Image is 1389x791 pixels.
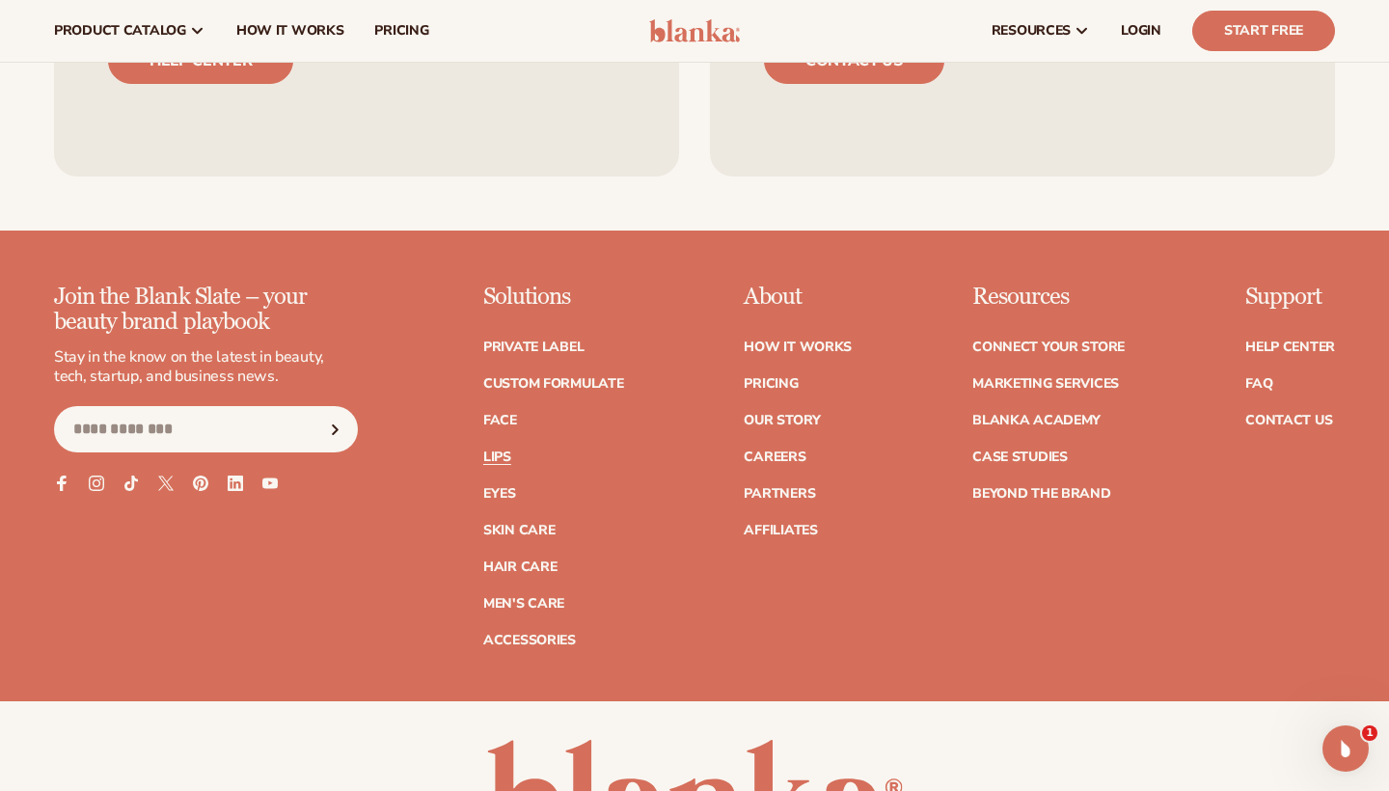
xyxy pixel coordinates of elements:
a: Face [483,414,517,427]
p: Resources [972,285,1125,310]
p: Join the Blank Slate – your beauty brand playbook [54,285,358,336]
a: Help Center [1245,341,1335,354]
a: Hair Care [483,560,557,574]
span: How It Works [236,23,344,39]
span: 1 [1362,725,1377,741]
a: Men's Care [483,597,564,611]
a: Custom formulate [483,377,624,391]
a: Connect your store [972,341,1125,354]
p: About [744,285,852,310]
a: Pricing [744,377,798,391]
a: Blanka Academy [972,414,1101,427]
p: Stay in the know on the latest in beauty, tech, startup, and business news. [54,347,358,388]
span: product catalog [54,23,186,39]
span: LOGIN [1121,23,1161,39]
a: Our Story [744,414,820,427]
iframe: Intercom live chat [1322,725,1369,772]
p: Support [1245,285,1335,310]
a: Beyond the brand [972,487,1111,501]
a: FAQ [1245,377,1272,391]
a: Case Studies [972,450,1068,464]
a: Eyes [483,487,516,501]
a: Start Free [1192,11,1335,51]
span: resources [992,23,1071,39]
a: Marketing services [972,377,1119,391]
a: Partners [744,487,815,501]
a: Private label [483,341,584,354]
button: Subscribe [314,406,357,452]
a: How It Works [744,341,852,354]
a: Affiliates [744,524,817,537]
span: pricing [374,23,428,39]
a: Accessories [483,634,576,647]
p: Solutions [483,285,624,310]
a: Contact Us [1245,414,1332,427]
a: Lips [483,450,511,464]
img: logo [649,19,741,42]
a: Careers [744,450,805,464]
a: Skin Care [483,524,555,537]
